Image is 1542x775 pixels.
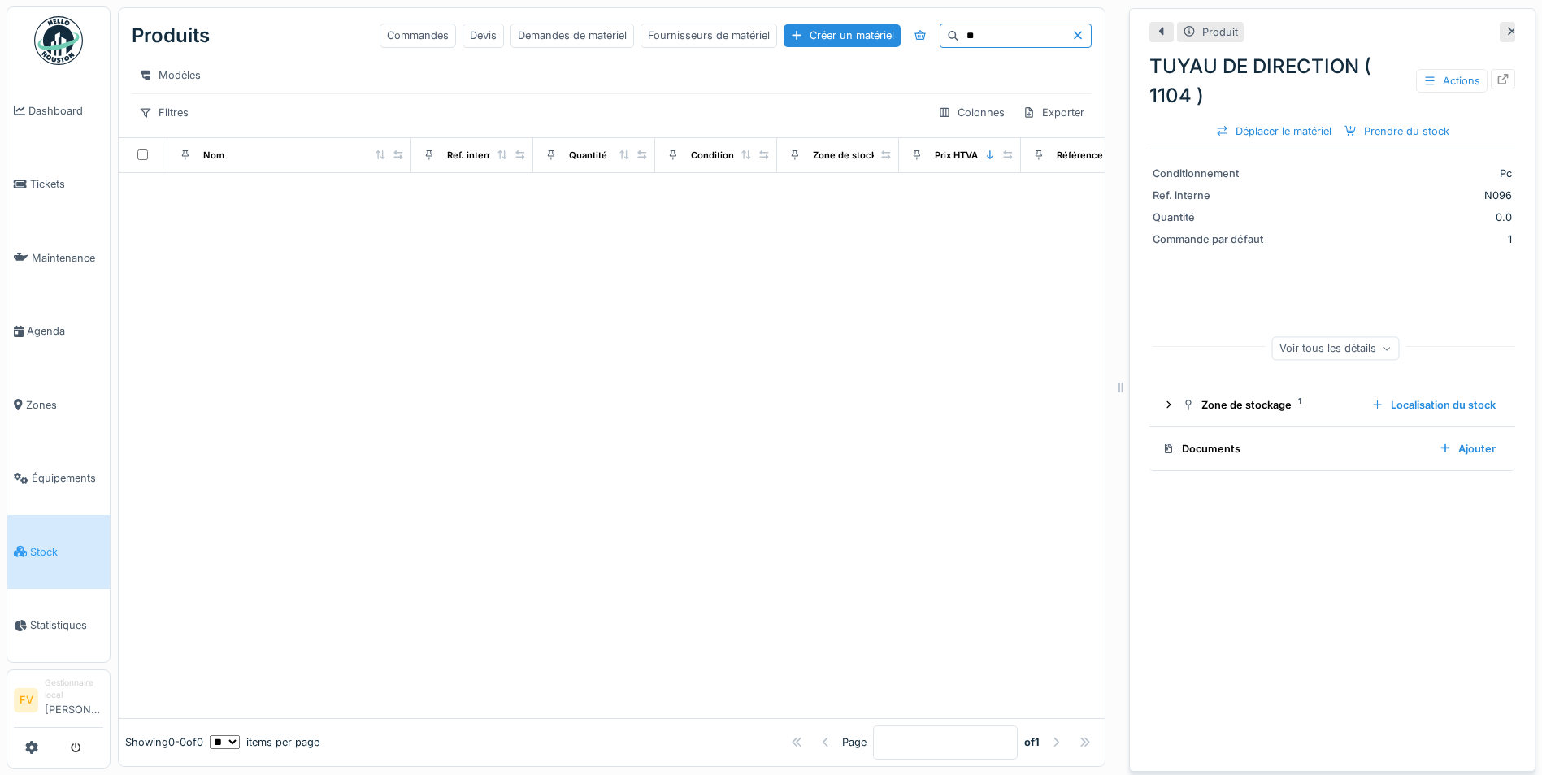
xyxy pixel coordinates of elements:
div: Actions [1416,69,1488,93]
div: Showing 0 - 0 of 0 [125,734,203,750]
summary: DocumentsAjouter [1156,434,1509,464]
div: Voir tous les détails [1272,336,1400,360]
div: Fournisseurs de matériel [641,24,777,47]
div: Référence constructeur [1057,149,1163,162]
div: Ref. interne [447,149,498,162]
span: Maintenance [32,250,103,266]
div: Produits [132,15,210,57]
span: Équipements [32,470,103,486]
div: Zone de stockage [1182,397,1358,413]
div: Nom [203,149,224,162]
div: Prix HTVA [935,149,978,162]
div: N096 [1281,188,1512,203]
div: Exporter [1015,101,1092,124]
li: FV [14,688,38,712]
div: Commandes [380,24,456,47]
div: Demandes de matériel [510,24,634,47]
div: TUYAU DE DIRECTION ( 1104 ) [1149,52,1515,110]
img: Badge_color-CXgf-gQk.svg [34,16,83,65]
div: Gestionnaire local [45,677,103,702]
div: 0.0 [1281,210,1512,225]
div: Quantité [1153,210,1275,225]
div: 1 [1281,232,1512,247]
span: Zones [26,397,103,413]
a: Maintenance [7,221,110,295]
div: Prendre du stock [1338,120,1456,142]
div: Filtres [132,101,196,124]
span: Stock [30,544,103,560]
div: Produit [1202,24,1238,40]
span: Dashboard [28,103,103,119]
div: Conditionnement [691,149,768,162]
div: Modèles [132,63,208,87]
strong: of 1 [1024,734,1040,750]
a: Tickets [7,148,110,222]
span: Statistiques [30,617,103,633]
span: Tickets [30,176,103,192]
a: Agenda [7,295,110,369]
div: Conditionnement [1153,166,1275,181]
a: Statistiques [7,589,110,663]
div: Ajouter [1432,438,1502,460]
a: Dashboard [7,74,110,148]
div: Zone de stockage [813,149,893,162]
div: Localisation du stock [1365,394,1502,416]
div: Pc [1281,166,1512,181]
a: Stock [7,515,110,589]
div: Colonnes [931,101,1012,124]
a: Équipements [7,442,110,516]
summary: Zone de stockage1Localisation du stock [1156,390,1509,420]
div: Commande par défaut [1153,232,1275,247]
div: Documents [1162,441,1426,457]
div: items per page [210,734,319,750]
a: Zones [7,368,110,442]
div: Quantité [569,149,607,162]
li: [PERSON_NAME] [45,677,103,724]
div: Page [842,734,867,750]
div: Déplacer le matériel [1210,120,1338,142]
div: Ref. interne [1153,188,1275,203]
a: FV Gestionnaire local[PERSON_NAME] [14,677,103,728]
div: Créer un matériel [784,24,901,46]
div: Devis [463,24,504,47]
span: Agenda [27,323,103,339]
